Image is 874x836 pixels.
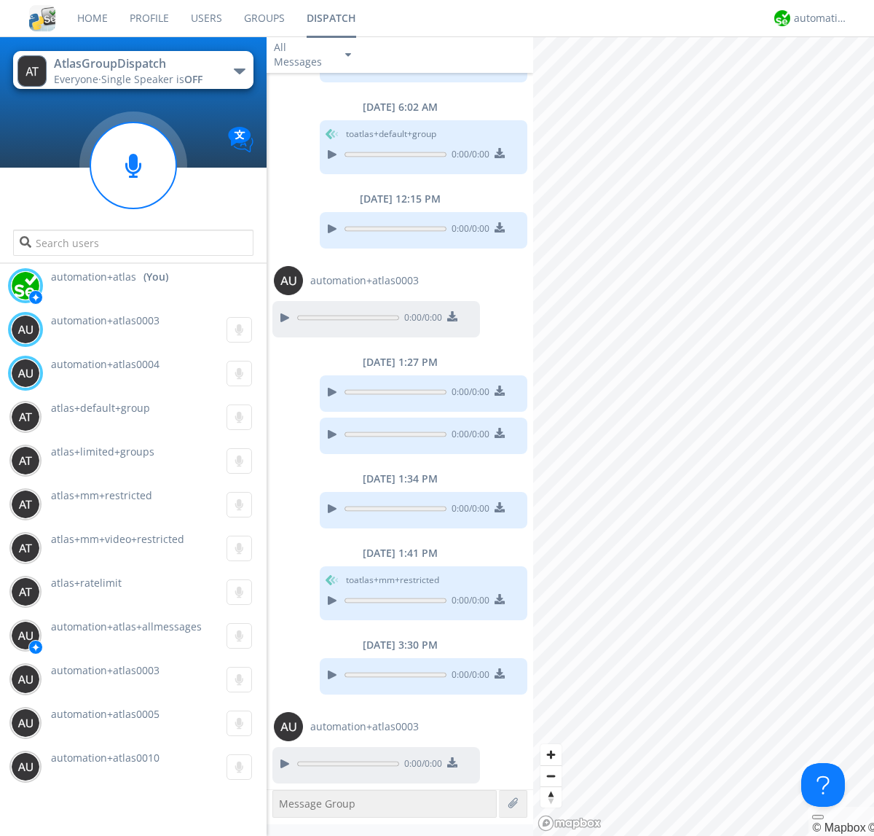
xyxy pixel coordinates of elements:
span: atlas+mm+restricted [51,488,152,502]
img: download media button [495,222,505,233]
span: Zoom out [540,766,562,786]
button: Zoom out [540,765,562,786]
span: automation+atlas0005 [51,707,160,721]
span: OFF [184,72,202,86]
img: d2d01cd9b4174d08988066c6d424eccd [774,10,790,26]
span: automation+atlas0003 [310,719,419,734]
span: 0:00 / 0:00 [446,386,489,402]
img: 373638.png [11,534,40,563]
img: 373638.png [274,712,303,741]
div: (You) [143,270,168,284]
div: [DATE] 1:27 PM [267,355,533,370]
span: Single Speaker is [101,72,202,86]
div: [DATE] 12:15 PM [267,192,533,206]
a: Mapbox logo [538,815,602,832]
img: download media button [495,386,505,396]
img: download media button [495,148,505,158]
img: Translation enabled [228,127,253,152]
div: [DATE] 3:30 PM [267,638,533,652]
span: automation+atlas [51,270,136,284]
button: AtlasGroupDispatchEveryone·Single Speaker isOFF [13,51,253,89]
img: download media button [495,502,505,512]
img: 373638.png [11,446,40,475]
img: 373638.png [11,577,40,606]
img: 373638.png [274,266,303,295]
div: [DATE] 1:41 PM [267,546,533,560]
img: 373638.png [17,55,47,87]
span: to atlas+default+group [346,128,436,141]
span: atlas+mm+video+restricted [51,532,184,546]
span: 0:00 / 0:00 [446,594,489,610]
span: 0:00 / 0:00 [446,502,489,518]
img: 373638.png [11,752,40,781]
div: All Messages [274,40,332,69]
span: atlas+ratelimit [51,576,122,590]
div: [DATE] 1:34 PM [267,472,533,486]
span: automation+atlas0003 [51,313,160,327]
div: AtlasGroupDispatch [54,55,218,72]
span: to atlas+mm+restricted [346,574,439,587]
span: automation+atlas0003 [310,273,419,288]
img: download media button [495,668,505,679]
button: Reset bearing to north [540,786,562,808]
button: Toggle attribution [812,815,824,819]
img: download media button [495,594,505,604]
span: 0:00 / 0:00 [446,222,489,238]
span: automation+atlas0004 [51,357,160,371]
span: Reset bearing to north [540,787,562,808]
img: 373638.png [11,402,40,431]
img: 373638.png [11,490,40,519]
input: Search users [13,230,253,256]
span: automation+atlas+allmessages [51,620,202,633]
span: automation+atlas0010 [51,751,160,765]
img: download media button [447,757,457,767]
img: 373638.png [11,708,40,738]
span: atlas+limited+groups [51,445,154,458]
img: caret-down-sm.svg [345,53,351,57]
img: d2d01cd9b4174d08988066c6d424eccd [11,271,40,300]
span: atlas+default+group [51,401,150,415]
div: Everyone · [54,72,218,87]
img: download media button [447,311,457,321]
iframe: Toggle Customer Support [801,763,845,807]
img: 373638.png [11,359,40,388]
button: Zoom in [540,744,562,765]
div: automation+atlas [794,11,849,26]
a: Mapbox [812,821,865,834]
span: 0:00 / 0:00 [399,311,442,327]
img: 373638.png [11,315,40,344]
span: 0:00 / 0:00 [446,428,489,444]
span: 0:00 / 0:00 [446,148,489,164]
div: [DATE] 6:02 AM [267,100,533,114]
span: automation+atlas0003 [51,663,160,677]
span: 0:00 / 0:00 [399,757,442,773]
img: cddb5a64eb264b2086981ab96f4c1ba7 [29,5,55,31]
img: 373638.png [11,621,40,650]
img: download media button [495,428,505,438]
span: 0:00 / 0:00 [446,668,489,684]
img: 373638.png [11,665,40,694]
